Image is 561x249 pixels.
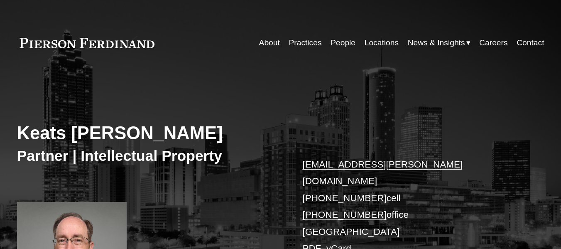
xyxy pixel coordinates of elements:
[17,122,281,144] h2: Keats [PERSON_NAME]
[408,36,465,50] span: News & Insights
[331,35,355,51] a: People
[302,159,463,186] a: [EMAIL_ADDRESS][PERSON_NAME][DOMAIN_NAME]
[302,210,386,220] a: [PHONE_NUMBER]
[289,35,321,51] a: Practices
[408,35,470,51] a: folder dropdown
[259,35,280,51] a: About
[365,35,399,51] a: Locations
[517,35,544,51] a: Contact
[479,35,507,51] a: Careers
[17,147,281,165] h3: Partner | Intellectual Property
[302,193,386,203] a: [PHONE_NUMBER]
